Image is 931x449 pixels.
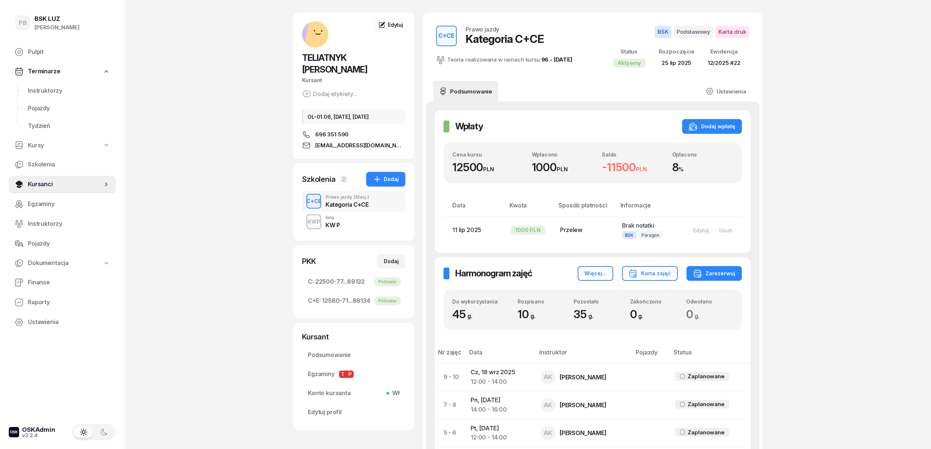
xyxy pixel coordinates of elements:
[616,200,682,216] th: Informacje
[708,47,740,56] div: Ewidencja
[366,172,405,187] button: Dodaj
[303,196,324,206] div: C+CE
[578,266,613,281] button: Więcej...
[302,273,405,291] a: C:22500-77...89132Pobrano
[638,312,643,320] small: g.
[518,298,564,305] div: Rozpisano
[302,211,405,232] button: KWPInnyKW P
[377,254,405,269] button: Dodaj
[302,76,405,85] div: Kursant
[374,277,401,286] div: Pobrano
[28,239,110,249] span: Pojazdy
[574,298,621,305] div: Pozostało
[544,402,553,408] span: AK
[631,347,669,363] th: Pojazdy
[688,428,724,437] div: Zaplanowane
[465,419,535,447] td: Pt, [DATE]
[9,137,116,154] a: Kursy
[560,225,610,235] div: Przelew
[436,55,573,65] div: Teoria realizowana w ramach kursu:
[560,402,607,408] div: [PERSON_NAME]
[544,374,553,380] span: AK
[602,161,663,174] div: -11500
[452,161,523,174] div: 12500
[532,151,593,158] div: Wpłacono
[22,427,55,433] div: OSKAdmin
[389,389,400,398] span: Wł
[388,22,403,28] span: Edytuj
[613,59,645,67] div: Aktywny
[308,389,400,398] span: Konto kursanta
[308,277,400,287] span: 22500-77...89132
[308,408,400,417] span: Edytuj profil
[374,297,401,305] div: Pobrano
[687,266,742,281] button: Zarezerwuj
[28,199,110,209] span: Egzaminy
[622,222,654,229] span: Brak notatki
[544,430,553,436] span: AK
[22,433,55,438] div: v3.2.4
[302,89,357,98] button: Dodaj etykiety...
[308,350,400,360] span: Podsumowanie
[455,268,532,279] h2: Harmonogram zajęć
[302,292,405,310] a: C+E:12580-71...89134Pobrano
[302,384,405,402] a: Konto kursantaWł
[9,274,116,291] a: Finanse
[688,372,724,381] div: Zaplanowane
[28,219,110,229] span: Instruktorzy
[719,227,732,233] div: Usuń
[708,58,740,68] div: 12/2025 #22
[302,346,405,364] a: Podsumowanie
[560,374,607,380] div: [PERSON_NAME]
[22,100,116,117] a: Pojazdy
[9,195,116,213] a: Egzaminy
[9,255,116,272] a: Dokumentacja
[715,26,749,38] span: Karta druk
[584,269,607,278] div: Więcej...
[669,347,751,363] th: Status
[444,200,505,216] th: Data
[315,130,349,139] span: 696 351 590
[384,257,399,266] div: Dodaj
[455,121,483,132] h2: Wpłaty
[467,312,472,320] small: g.
[302,130,405,139] a: 696 351 590
[452,226,481,233] span: 11 lip 2025
[354,195,369,199] span: (Stacj.)
[302,404,405,421] a: Edytuj profil
[19,20,27,26] span: PB
[465,347,535,363] th: Data
[655,26,671,38] span: BSK
[22,117,116,135] a: Tydzień
[308,369,400,379] span: Egzaminy
[554,200,616,216] th: Sposób płatności
[28,86,110,96] span: Instruktorzy
[639,231,662,239] span: Paragon
[9,235,116,253] a: Pojazdy
[28,180,103,189] span: Kursanci
[325,202,369,207] div: Kategoria C+CE
[662,59,691,66] span: 25 lip 2025
[302,109,405,124] div: OL-01.06, [DATE], [DATE]
[686,308,703,321] span: 0
[302,365,405,383] a: EgzaminyTP
[28,317,110,327] span: Ustawienia
[9,156,116,173] a: Szkolenia
[695,312,700,320] small: g.
[541,56,573,63] a: 96 - [DATE]
[28,160,110,169] span: Szkolenia
[452,151,523,158] div: Cena kursu
[674,26,713,38] span: Podstawowy
[315,141,405,150] span: [EMAIL_ADDRESS][DOMAIN_NAME]
[659,47,695,56] div: Rozpoczęcie
[532,161,593,174] div: 1000
[452,298,508,305] div: Do wykorzystania
[22,82,116,100] a: Instruktorzy
[28,141,44,150] span: Kursy
[28,278,110,287] span: Finanse
[535,347,631,363] th: Instruktor
[682,119,742,134] button: Dodaj wpłatę
[28,67,60,76] span: Terminarze
[306,194,321,209] button: C+CE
